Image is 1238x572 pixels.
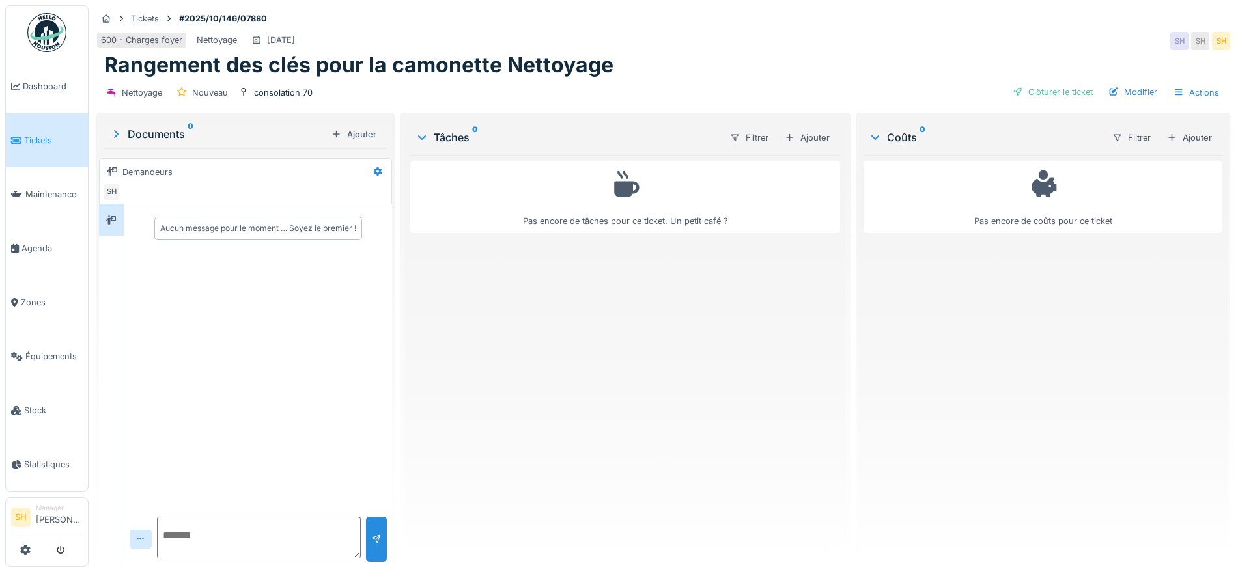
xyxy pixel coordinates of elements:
div: [DATE] [267,34,295,46]
a: Statistiques [6,437,88,491]
div: Clôturer le ticket [1007,83,1098,101]
div: SH [102,183,120,201]
div: Documents [109,126,326,142]
span: Dashboard [23,80,83,92]
sup: 0 [920,129,925,145]
span: Stock [24,404,83,416]
img: Badge_color-CXgf-gQk.svg [27,13,66,52]
a: Stock [6,383,88,437]
div: Ajouter [1162,129,1217,146]
div: SH [1170,32,1189,50]
a: Zones [6,275,88,329]
a: Agenda [6,221,88,275]
div: Demandeurs [122,166,173,178]
div: Actions [1168,83,1225,102]
div: Tickets [131,12,159,25]
li: [PERSON_NAME] [36,503,83,531]
div: Pas encore de coûts pour ce ticket [872,167,1214,227]
div: Ajouter [326,126,382,143]
a: Tickets [6,113,88,167]
div: Pas encore de tâches pour ce ticket. Un petit café ? [419,167,832,227]
span: Tickets [24,134,83,146]
a: Maintenance [6,167,88,221]
a: Équipements [6,329,88,383]
span: Agenda [21,242,83,254]
a: Dashboard [6,59,88,113]
sup: 0 [472,129,478,145]
span: Maintenance [25,188,83,200]
div: Nouveau [192,87,228,99]
li: SH [11,508,31,527]
div: Tâches [415,129,719,145]
a: SH Manager[PERSON_NAME] [11,503,83,534]
div: Modifier [1103,83,1162,101]
div: Aucun message pour le moment … Soyez le premier ! [160,223,356,234]
h1: Rangement des clés pour la camonette Nettoyage [104,53,613,77]
div: consolation 70 [254,87,313,99]
div: 600 - Charges foyer [101,34,182,46]
div: SH [1191,32,1209,50]
div: Manager [36,503,83,513]
div: SH [1212,32,1230,50]
span: Statistiques [24,458,83,470]
div: Filtrer [724,128,774,147]
div: Coûts [869,129,1101,145]
div: Ajouter [780,129,835,146]
strong: #2025/10/146/07880 [174,12,272,25]
span: Équipements [25,350,83,362]
sup: 0 [188,126,193,142]
div: Filtrer [1106,128,1157,147]
div: Nettoyage [197,34,237,46]
div: Nettoyage [122,87,162,99]
span: Zones [21,296,83,308]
